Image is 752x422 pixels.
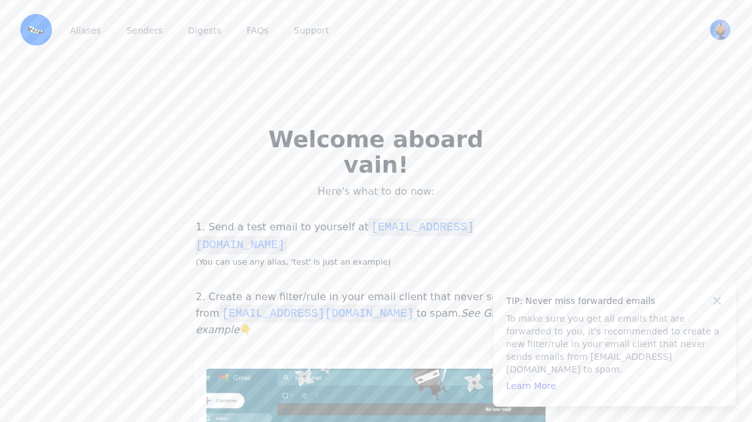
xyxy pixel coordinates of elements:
[709,18,732,41] button: User menu
[20,14,52,46] img: Email Monster
[234,185,518,198] p: Here's what to do now:
[506,381,556,391] a: Learn More
[193,289,559,338] p: 2. Create a new filter/rule in your email client that never sends emails from to spam. 👇
[193,218,559,269] p: 1. Send a test email to yourself at
[506,312,723,376] p: To make sure you get all emails that are forwarded to you, it's recommended to create a new filte...
[196,218,474,254] code: [EMAIL_ADDRESS][DOMAIN_NAME]
[234,127,518,178] h2: Welcome aboard vain!
[506,294,723,307] h4: TIP: Never miss forwarded emails
[219,305,416,322] code: [EMAIL_ADDRESS][DOMAIN_NAME]
[710,20,730,40] img: vain's Avatar
[196,257,391,267] small: (You can use any alias, 'test' is just an example)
